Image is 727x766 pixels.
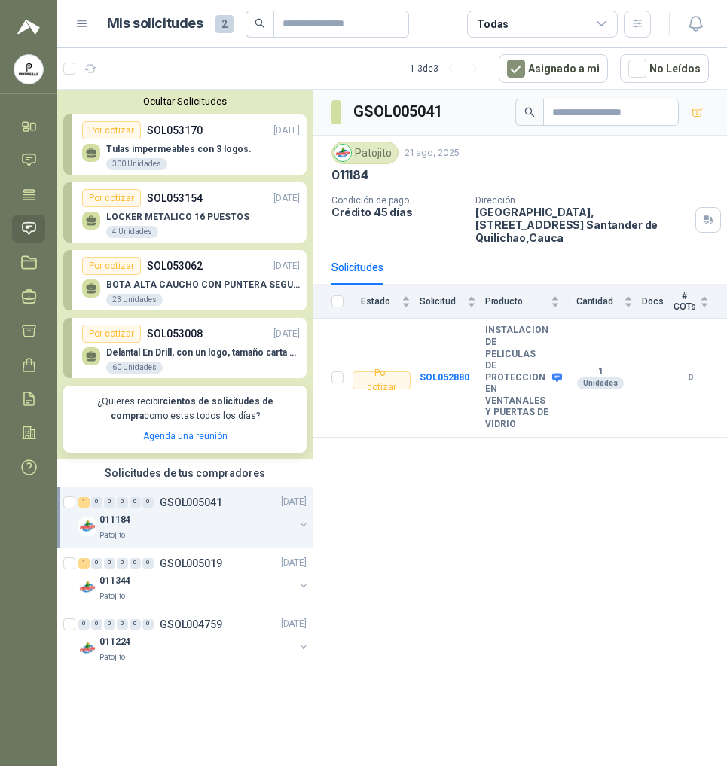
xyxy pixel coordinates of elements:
[106,294,163,306] div: 23 Unidades
[405,146,460,160] p: 21 ago, 2025
[78,639,96,658] img: Company Logo
[273,124,300,138] p: [DATE]
[91,497,102,508] div: 0
[147,190,203,206] p: SOL053154
[99,652,125,664] p: Patojito
[420,285,485,319] th: Solicitud
[147,122,203,139] p: SOL053170
[475,206,689,244] p: [GEOGRAPHIC_DATA], [STREET_ADDRESS] Santander de Quilichao , Cauca
[281,617,307,631] p: [DATE]
[63,182,307,243] a: Por cotizarSOL053154[DATE] LOCKER METALICO 16 PUESTOS4 Unidades
[130,619,141,630] div: 0
[63,114,307,175] a: Por cotizarSOL053170[DATE] Tulas impermeables con 3 logos.300 Unidades
[82,189,141,207] div: Por cotizar
[106,279,300,290] p: BOTA ALTA CAUCHO CON PUNTERA SEGURIDAD
[78,578,96,597] img: Company Logo
[147,325,203,342] p: SOL053008
[255,18,265,29] span: search
[78,517,96,536] img: Company Logo
[485,296,548,307] span: Producto
[143,431,228,441] a: Agenda una reunión
[82,325,141,343] div: Por cotizar
[78,493,310,542] a: 1 0 0 0 0 0 GSOL005041[DATE] Company Logo011184Patojito
[353,285,420,319] th: Estado
[117,619,128,630] div: 0
[620,54,709,83] button: No Leídos
[82,121,141,139] div: Por cotizar
[106,347,300,358] p: Delantal En Drill, con un logo, tamaño carta 1 tinta (Se envia enlacen, como referencia)
[147,258,203,274] p: SOL053062
[99,635,130,649] p: 011224
[91,619,102,630] div: 0
[331,206,463,218] p: Crédito 45 días
[334,145,351,161] img: Company Logo
[673,285,727,319] th: # COTs
[111,396,273,421] b: cientos de solicitudes de compra
[475,195,689,206] p: Dirección
[477,16,509,32] div: Todas
[569,285,642,319] th: Cantidad
[106,362,163,374] div: 60 Unidades
[673,371,709,385] b: 0
[331,195,463,206] p: Condición de pago
[281,495,307,509] p: [DATE]
[106,212,249,222] p: LOCKER METALICO 16 PUESTOS
[99,529,125,542] p: Patojito
[104,619,115,630] div: 0
[215,15,234,33] span: 2
[117,497,128,508] div: 0
[569,366,633,378] b: 1
[331,142,399,164] div: Patojito
[57,459,313,487] div: Solicitudes de tus compradores
[99,591,125,603] p: Patojito
[99,574,130,588] p: 011344
[642,285,673,319] th: Docs
[499,54,608,83] button: Asignado a mi
[331,167,368,183] p: 011184
[78,554,310,603] a: 1 0 0 0 0 0 GSOL005019[DATE] Company Logo011344Patojito
[410,56,487,81] div: 1 - 3 de 3
[142,497,154,508] div: 0
[273,327,300,341] p: [DATE]
[281,556,307,570] p: [DATE]
[106,158,167,170] div: 300 Unidades
[57,90,313,459] div: Ocultar SolicitudesPor cotizarSOL053170[DATE] Tulas impermeables con 3 logos.300 UnidadesPor coti...
[577,377,624,389] div: Unidades
[104,497,115,508] div: 0
[160,558,222,569] p: GSOL005019
[673,291,697,312] span: # COTs
[82,257,141,275] div: Por cotizar
[78,619,90,630] div: 0
[63,96,307,107] button: Ocultar Solicitudes
[107,13,203,35] h1: Mis solicitudes
[130,497,141,508] div: 0
[420,296,464,307] span: Solicitud
[160,497,222,508] p: GSOL005041
[331,259,383,276] div: Solicitudes
[78,615,310,664] a: 0 0 0 0 0 0 GSOL004759[DATE] Company Logo011224Patojito
[485,285,569,319] th: Producto
[142,619,154,630] div: 0
[63,318,307,378] a: Por cotizarSOL053008[DATE] Delantal En Drill, con un logo, tamaño carta 1 tinta (Se envia enlacen...
[106,144,252,154] p: Tulas impermeables con 3 logos.
[273,259,300,273] p: [DATE]
[117,558,128,569] div: 0
[420,372,469,383] a: SOL052880
[569,296,621,307] span: Cantidad
[78,497,90,508] div: 1
[353,100,444,124] h3: GSOL005041
[353,371,411,389] div: Por cotizar
[142,558,154,569] div: 0
[524,107,535,117] span: search
[130,558,141,569] div: 0
[106,226,158,238] div: 4 Unidades
[160,619,222,630] p: GSOL004759
[17,18,40,36] img: Logo peakr
[353,296,399,307] span: Estado
[14,55,43,84] img: Company Logo
[63,250,307,310] a: Por cotizarSOL053062[DATE] BOTA ALTA CAUCHO CON PUNTERA SEGURIDAD23 Unidades
[78,558,90,569] div: 1
[104,558,115,569] div: 0
[99,513,130,527] p: 011184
